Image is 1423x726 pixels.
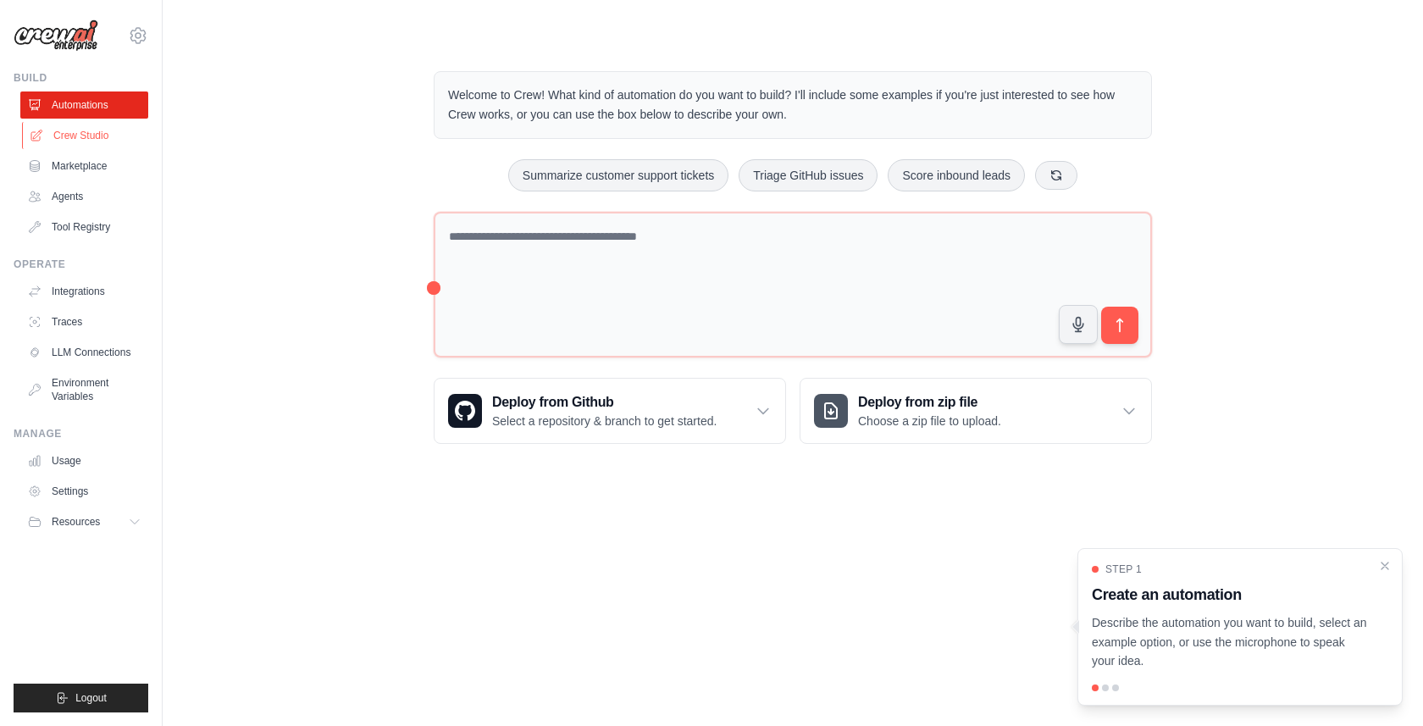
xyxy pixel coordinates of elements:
[508,159,728,191] button: Summarize customer support tickets
[492,413,717,430] p: Select a repository & branch to get started.
[20,308,148,335] a: Traces
[858,413,1001,430] p: Choose a zip file to upload.
[14,427,148,441] div: Manage
[22,122,150,149] a: Crew Studio
[20,339,148,366] a: LLM Connections
[739,159,878,191] button: Triage GitHub issues
[1092,583,1368,607] h3: Create an automation
[20,508,148,535] button: Resources
[20,369,148,410] a: Environment Variables
[20,213,148,241] a: Tool Registry
[858,392,1001,413] h3: Deploy from zip file
[20,447,148,474] a: Usage
[52,515,100,529] span: Resources
[20,91,148,119] a: Automations
[1105,563,1142,576] span: Step 1
[14,19,98,52] img: Logo
[20,183,148,210] a: Agents
[20,278,148,305] a: Integrations
[20,152,148,180] a: Marketplace
[1092,613,1368,671] p: Describe the automation you want to build, select an example option, or use the microphone to spe...
[1338,645,1423,726] iframe: Chat Widget
[14,258,148,271] div: Operate
[20,478,148,505] a: Settings
[14,71,148,85] div: Build
[75,691,107,705] span: Logout
[448,86,1138,125] p: Welcome to Crew! What kind of automation do you want to build? I'll include some examples if you'...
[888,159,1025,191] button: Score inbound leads
[1378,559,1392,573] button: Close walkthrough
[14,684,148,712] button: Logout
[492,392,717,413] h3: Deploy from Github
